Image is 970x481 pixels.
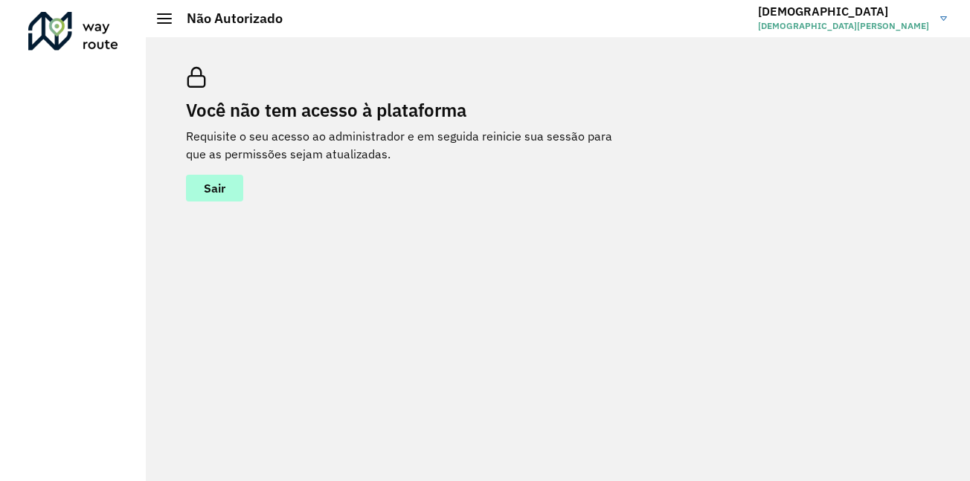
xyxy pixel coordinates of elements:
[204,182,225,194] span: Sair
[186,175,243,201] button: button
[172,10,283,27] h2: Não Autorizado
[186,100,632,121] h2: Você não tem acesso à plataforma
[758,4,929,19] h3: [DEMOGRAPHIC_DATA]
[758,19,929,33] span: [DEMOGRAPHIC_DATA][PERSON_NAME]
[186,127,632,163] p: Requisite o seu acesso ao administrador e em seguida reinicie sua sessão para que as permissões s...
